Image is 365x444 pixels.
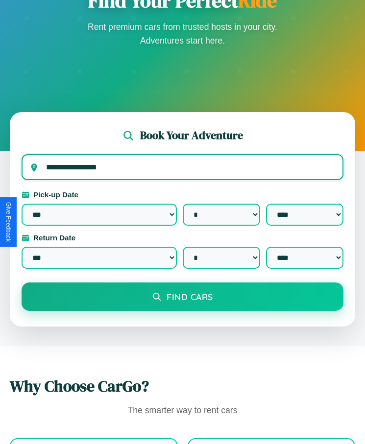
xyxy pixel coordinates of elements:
label: Return Date [22,234,343,242]
button: Find Cars [22,282,343,311]
div: Give Feedback [5,202,12,242]
h2: Book Your Adventure [140,128,243,143]
h2: Why Choose CarGo? [10,375,355,397]
p: The smarter way to rent cars [10,403,355,419]
label: Pick-up Date [22,190,343,199]
p: Rent premium cars from trusted hosts in your city. Adventures start here. [85,20,281,47]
